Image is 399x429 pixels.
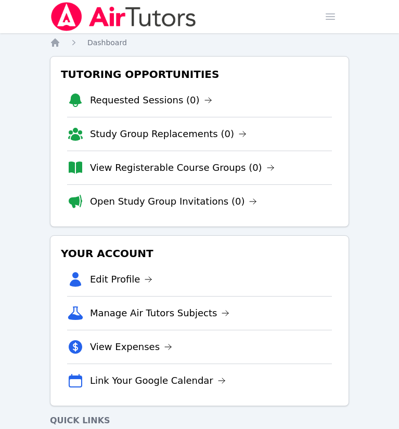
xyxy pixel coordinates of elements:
nav: Breadcrumb [50,37,349,48]
h3: Tutoring Opportunities [59,65,340,84]
a: Study Group Replacements (0) [90,127,247,141]
a: Requested Sessions (0) [90,93,212,108]
a: Dashboard [87,37,127,48]
a: View Registerable Course Groups (0) [90,160,275,175]
a: View Expenses [90,340,172,354]
h3: Your Account [59,244,340,263]
a: Edit Profile [90,272,153,287]
span: Dashboard [87,38,127,47]
a: Link Your Google Calendar [90,373,226,388]
img: Air Tutors [50,2,197,31]
h4: Quick Links [50,414,349,427]
a: Manage Air Tutors Subjects [90,306,230,320]
a: Open Study Group Invitations (0) [90,194,258,209]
